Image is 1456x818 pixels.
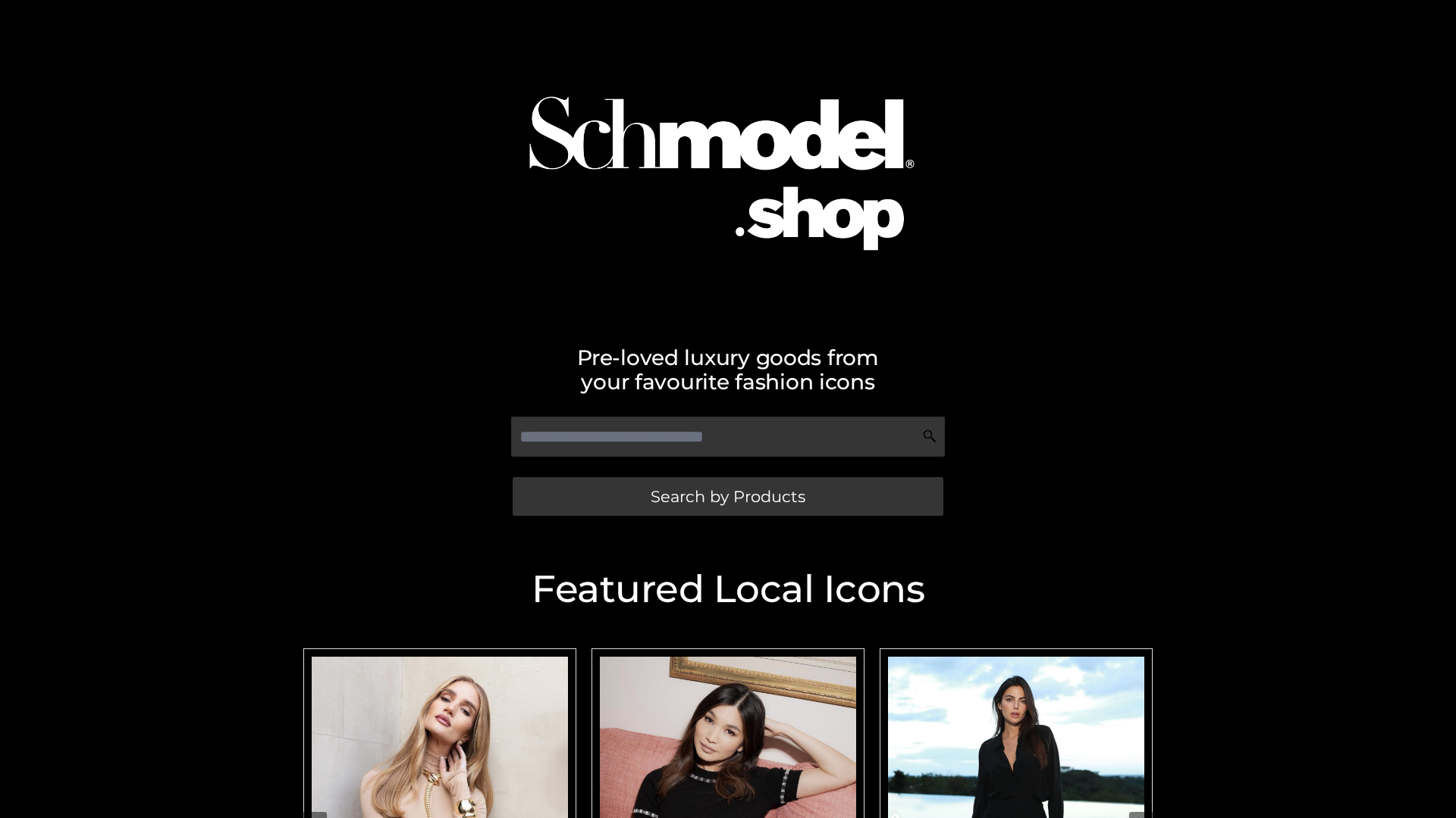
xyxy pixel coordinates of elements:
a: Search by Products [513,477,943,516]
span: Search by Products [651,489,805,504]
h2: Featured Local Icons​ [296,570,1160,608]
h2: Pre-loved luxury goods from your favourite fashion icons [296,345,1160,394]
img: Search Icon [922,429,937,444]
